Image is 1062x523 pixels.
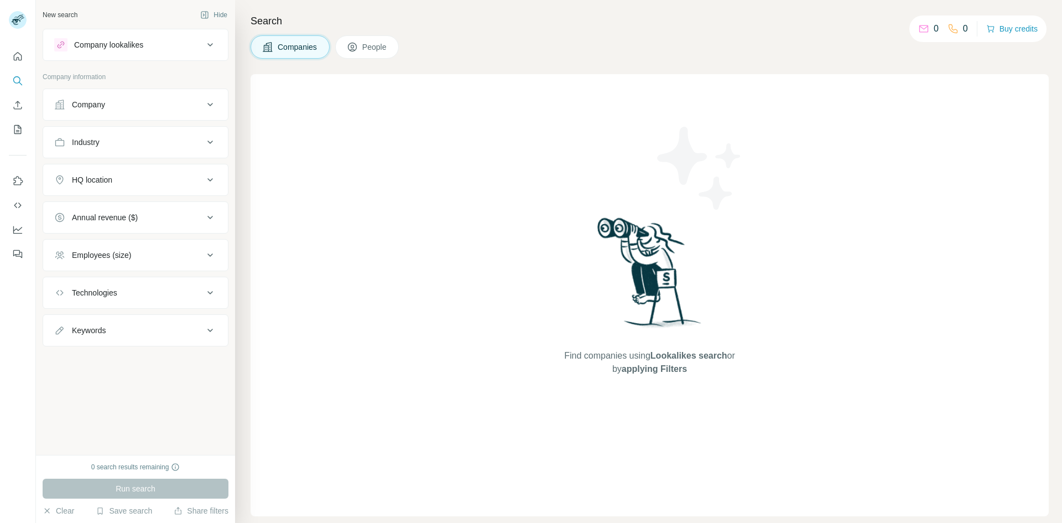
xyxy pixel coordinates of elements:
div: HQ location [72,174,112,185]
img: Surfe Illustration - Stars [650,118,749,218]
button: Use Surfe on LinkedIn [9,171,27,191]
button: Feedback [9,244,27,264]
button: Company [43,91,228,118]
button: Save search [96,505,152,516]
button: Hide [192,7,235,23]
button: Company lookalikes [43,32,228,58]
span: applying Filters [622,364,687,374]
button: HQ location [43,167,228,193]
button: Buy credits [986,21,1038,37]
span: People [362,42,388,53]
p: 0 [934,22,939,35]
button: My lists [9,120,27,139]
button: Use Surfe API [9,195,27,215]
span: Lookalikes search [650,351,727,360]
button: Quick start [9,46,27,66]
button: Enrich CSV [9,95,27,115]
p: 0 [963,22,968,35]
button: Technologies [43,279,228,306]
div: Technologies [72,287,117,298]
h4: Search [251,13,1049,29]
p: Company information [43,72,228,82]
button: Share filters [174,505,228,516]
div: Keywords [72,325,106,336]
div: Annual revenue ($) [72,212,138,223]
button: Search [9,71,27,91]
button: Annual revenue ($) [43,204,228,231]
div: New search [43,10,77,20]
div: Employees (size) [72,250,131,261]
button: Clear [43,505,74,516]
div: Industry [72,137,100,148]
div: 0 search results remaining [91,462,180,472]
button: Keywords [43,317,228,344]
button: Employees (size) [43,242,228,268]
span: Companies [278,42,318,53]
button: Dashboard [9,220,27,240]
img: Surfe Illustration - Woman searching with binoculars [592,215,707,338]
div: Company [72,99,105,110]
span: Find companies using or by [561,349,738,376]
button: Industry [43,129,228,156]
div: Company lookalikes [74,39,143,50]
